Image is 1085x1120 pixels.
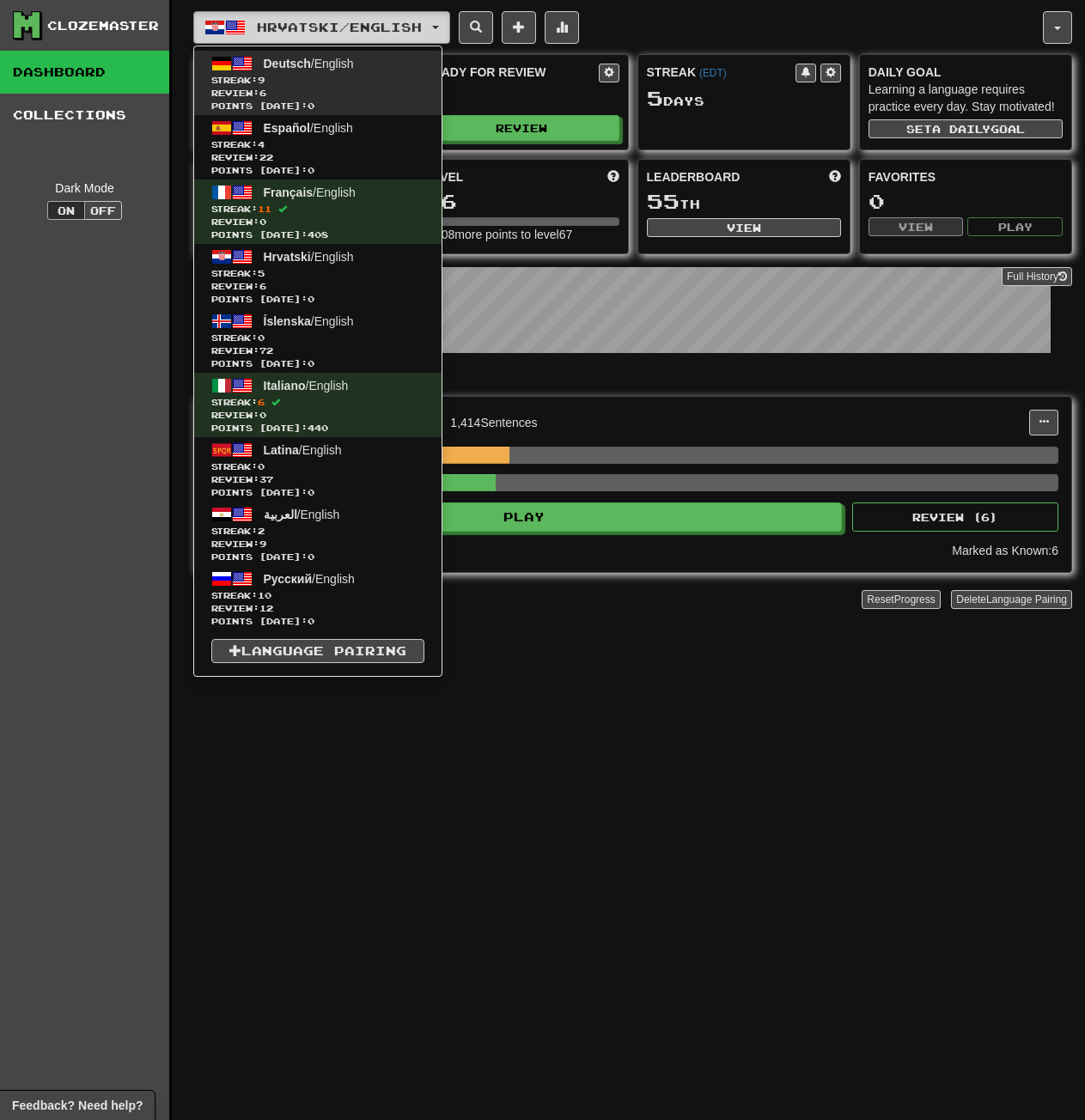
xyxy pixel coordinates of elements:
span: Open feedback widget [12,1097,143,1114]
a: Full History [1002,267,1072,286]
span: 11 [258,204,271,214]
span: Points [DATE]: 0 [211,164,424,177]
span: / English [264,121,353,135]
div: Marked as Known: 6 [952,542,1058,559]
span: Score more points to level up [607,168,619,186]
span: Review: 72 [211,344,424,357]
a: Hrvatski/EnglishStreak:5 Review:6Points [DATE]:0 [194,244,442,308]
button: Search sentences [459,11,493,44]
span: Level [424,168,463,186]
span: 5 [647,86,663,110]
div: Dark Mode [13,180,156,197]
span: 0 [258,332,265,343]
span: Íslenska [264,314,311,328]
span: Review: 9 [211,538,424,551]
button: Hrvatski/English [193,11,450,44]
span: Streak: [211,525,424,538]
a: (EDT) [699,67,727,79]
span: Points [DATE]: 440 [211,422,424,435]
button: On [47,201,85,220]
a: العربية/EnglishStreak:2 Review:9Points [DATE]:0 [194,502,442,566]
span: / English [264,508,340,521]
span: Streak: [211,460,424,473]
button: View [869,217,964,236]
button: View [647,218,841,237]
span: Streak: [211,203,424,216]
span: Hrvatski [264,250,311,264]
div: Learning a language requires practice every day. Stay motivated! [869,81,1063,115]
span: Latina [264,443,299,457]
div: Daily Goal [869,64,1063,81]
span: Progress [894,593,936,606]
span: Points [DATE]: 0 [211,357,424,370]
span: Review: 22 [211,151,424,164]
button: Play [967,217,1063,236]
button: Add sentence to collection [502,11,536,44]
span: 5 [258,268,265,278]
span: Review: 0 [211,216,424,228]
span: / English [264,57,354,70]
span: a daily [932,123,991,135]
a: Español/EnglishStreak:4 Review:22Points [DATE]:0 [194,115,442,180]
div: 1,908 more points to level 67 [424,226,619,243]
button: ResetProgress [862,590,940,609]
span: This week in points, UTC [829,168,841,186]
span: Italiano [264,379,306,393]
div: 1,414 Sentences [450,414,537,431]
div: Streak [647,64,795,81]
a: Italiano/EnglishStreak:6 Review:0Points [DATE]:440 [194,373,442,437]
a: Français/EnglishStreak:11 Review:0Points [DATE]:408 [194,180,442,244]
div: 66 [424,191,619,212]
span: / English [264,572,355,586]
span: Streak: [211,589,424,602]
span: 4 [258,139,265,149]
span: Points [DATE]: 0 [211,615,424,628]
span: / English [264,379,349,393]
span: Streak: [211,74,424,87]
span: Review: 6 [211,87,424,100]
button: Play [207,502,842,532]
span: Français [264,186,314,199]
button: More stats [545,11,579,44]
span: Русский [264,572,313,586]
span: 6 [258,397,265,407]
span: Streak: [211,396,424,409]
span: 0 [258,461,265,472]
span: Deutsch [264,57,311,70]
span: Streak: [211,332,424,344]
button: Review (6) [852,502,1058,532]
span: Points [DATE]: 0 [211,293,424,306]
div: Ready for Review [424,64,598,81]
span: 55 [647,189,680,213]
a: Íslenska/EnglishStreak:0 Review:72Points [DATE]:0 [194,308,442,373]
a: Русский/EnglishStreak:10 Review:12Points [DATE]:0 [194,566,442,630]
span: Streak: [211,267,424,280]
span: 10 [258,590,271,600]
span: Points [DATE]: 408 [211,228,424,241]
span: Review: 37 [211,473,424,486]
span: Review: 12 [211,602,424,615]
p: In Progress [193,370,1072,387]
button: Seta dailygoal [869,119,1063,138]
button: Off [84,201,122,220]
span: Español [264,121,310,135]
span: / English [264,250,354,264]
span: Hrvatski / English [257,20,422,34]
div: Favorites [869,168,1063,186]
div: th [647,191,841,213]
span: Points [DATE]: 0 [211,100,424,113]
span: Leaderboard [647,168,741,186]
span: Review: 0 [211,409,424,422]
button: DeleteLanguage Pairing [951,590,1072,609]
div: 0 [869,191,1063,212]
div: Day s [647,88,841,110]
a: Deutsch/EnglishStreak:9 Review:6Points [DATE]:0 [194,51,442,115]
button: Review [424,115,619,141]
span: Review: 6 [211,280,424,293]
span: / English [264,186,356,199]
div: Clozemaster [47,17,159,34]
span: 9 [258,75,265,85]
span: / English [264,314,354,328]
span: Points [DATE]: 0 [211,551,424,563]
span: Language Pairing [986,593,1067,606]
